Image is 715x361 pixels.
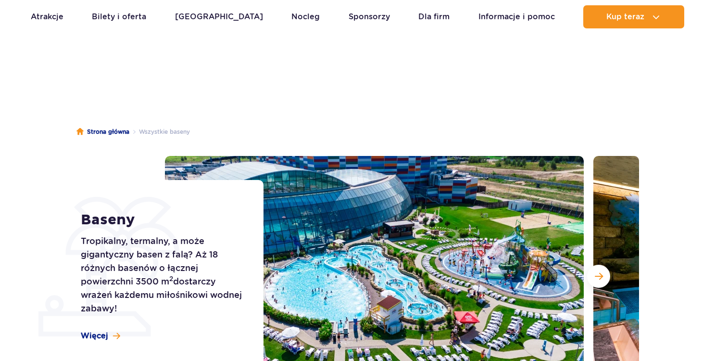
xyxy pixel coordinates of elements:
p: Tropikalny, termalny, a może gigantyczny basen z falą? Aż 18 różnych basenów o łącznej powierzchn... [81,234,242,315]
a: Atrakcje [31,5,63,28]
sup: 2 [169,275,173,283]
a: Bilety i oferta [92,5,146,28]
span: Kup teraz [606,13,644,21]
a: [GEOGRAPHIC_DATA] [175,5,263,28]
li: Wszystkie baseny [129,127,190,137]
span: Więcej [81,331,108,341]
button: Następny slajd [587,265,610,288]
a: Strona główna [76,127,129,137]
h1: Baseny [81,211,242,229]
button: Kup teraz [583,5,684,28]
a: Sponsorzy [349,5,390,28]
a: Nocleg [291,5,320,28]
a: Więcej [81,331,120,341]
a: Dla firm [418,5,450,28]
a: Informacje i pomoc [478,5,555,28]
